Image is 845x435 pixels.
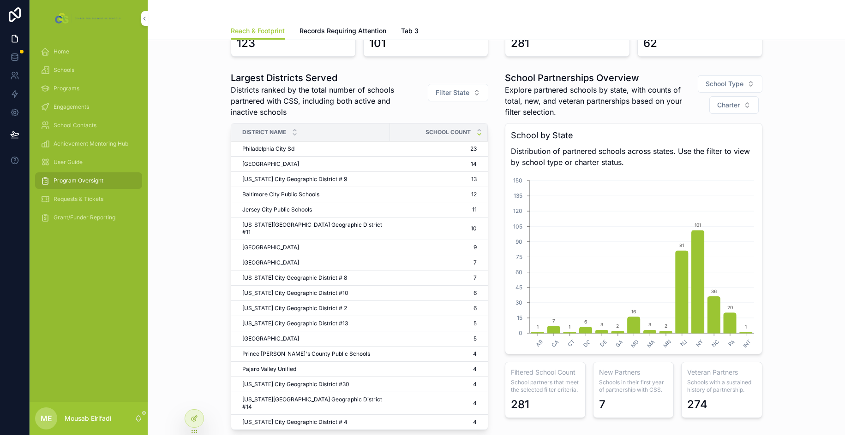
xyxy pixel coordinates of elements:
[648,322,651,327] text: 3
[242,160,299,168] span: [GEOGRAPHIC_DATA]
[616,323,619,329] text: 2
[35,62,142,78] a: Schools
[390,191,477,198] a: 12
[390,305,477,312] span: 6
[242,320,384,327] a: [US_STATE] City Geographic District #13
[390,350,477,358] a: 4
[65,414,111,423] p: Mousab Elrifadi
[242,350,370,358] span: Prince [PERSON_NAME]'s County Public Schools
[231,26,285,35] span: Reach & Footprint
[369,36,386,51] div: 101
[516,314,522,321] tspan: 15
[664,323,667,329] text: 2
[54,103,89,111] span: Engagements
[242,335,299,342] span: [GEOGRAPHIC_DATA]
[35,135,142,152] a: Achievement Mentoring Hub
[242,221,384,236] a: [US_STATE][GEOGRAPHIC_DATA] Geographic District #11
[242,320,348,327] span: [US_STATE] City Geographic District #13
[390,289,477,297] a: 6
[242,206,312,213] span: Jersey City Public Schools
[54,122,96,129] span: School Contacts
[511,129,756,142] h3: School by State
[390,320,477,327] a: 5
[54,140,128,147] span: Achievement Mentoring Hub
[425,129,471,136] span: School Count
[231,84,419,118] span: Districts ranked by the total number of schools partnered with CSS, including both active and ina...
[584,319,587,324] text: 6
[599,379,668,394] span: Schools in their first year of partnership with CSS.
[242,365,384,373] a: Pajaro Valley Unified
[727,305,732,310] text: 20
[242,381,349,388] span: [US_STATE] City Geographic District #30
[242,305,384,312] a: [US_STATE] City Geographic District # 2
[550,339,560,348] text: CA
[600,322,603,327] text: 3
[534,339,544,348] text: AR
[727,339,736,348] text: PA
[242,396,384,411] a: [US_STATE][GEOGRAPHIC_DATA] Geographic District #14
[515,253,522,260] tspan: 75
[687,368,756,377] h3: Veteran Partners
[242,176,347,183] span: [US_STATE] City Geographic District # 9
[390,335,477,342] span: 5
[552,318,555,323] text: 7
[242,259,299,266] span: [GEOGRAPHIC_DATA]
[614,339,624,348] text: GA
[709,96,759,114] button: Select Button
[242,160,384,168] a: [GEOGRAPHIC_DATA]
[511,397,529,412] div: 281
[582,339,592,348] text: DC
[390,259,477,266] a: 7
[390,274,477,282] a: 7
[242,350,384,358] a: Prince [PERSON_NAME]'s County Public Schools
[242,176,384,183] a: [US_STATE] City Geographic District # 9
[390,160,477,168] a: 14
[54,48,69,55] span: Home
[390,365,477,373] a: 4
[390,206,477,213] span: 11
[698,75,762,93] button: Select Button
[679,242,684,248] text: 81
[515,284,522,291] tspan: 45
[35,117,142,134] a: School Contacts
[35,191,142,207] a: Requests & Tickets
[679,339,688,348] text: NJ
[695,338,704,348] text: NY
[242,335,384,342] a: [GEOGRAPHIC_DATA]
[599,397,605,412] div: 7
[505,71,693,84] h1: School Partnerships Overview
[515,269,522,276] tspan: 60
[511,36,529,51] div: 281
[35,154,142,170] a: User Guide
[390,176,477,183] a: 13
[390,225,477,232] span: 10
[242,289,348,297] span: [US_STATE] City Geographic District #10
[242,289,384,297] a: [US_STATE] City Geographic District #10
[30,37,148,238] div: scrollable content
[237,36,255,51] div: 123
[511,379,580,394] span: School partners that meet the selected filter criteria.
[390,244,477,251] a: 9
[390,418,477,426] a: 4
[661,339,672,349] text: MN
[687,397,707,412] div: 274
[706,79,743,88] span: School Type
[35,80,142,97] a: Programs
[53,11,124,26] img: App logo
[390,145,477,153] a: 23
[242,274,384,282] a: [US_STATE] City Geographic District # 8
[745,324,747,329] text: 1
[390,400,477,407] a: 4
[35,99,142,115] a: Engagements
[513,207,522,214] tspan: 120
[631,309,636,314] text: 16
